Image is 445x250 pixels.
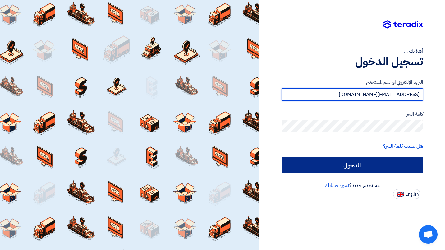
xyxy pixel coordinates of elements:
span: English [406,192,419,197]
input: الدخول [282,157,423,173]
img: Teradix logo [383,20,423,29]
div: أهلا بك ... [282,47,423,55]
label: البريد الإلكتروني او اسم المستخدم [282,79,423,86]
input: أدخل بريد العمل الإلكتروني او اسم المستخدم الخاص بك ... [282,88,423,101]
div: مستخدم جديد؟ [282,182,423,189]
button: English [393,189,420,199]
div: Open chat [419,225,438,244]
a: أنشئ حسابك [325,182,349,189]
label: كلمة السر [282,111,423,118]
img: en-US.png [397,192,404,197]
a: هل نسيت كلمة السر؟ [383,142,423,150]
h1: تسجيل الدخول [282,55,423,68]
